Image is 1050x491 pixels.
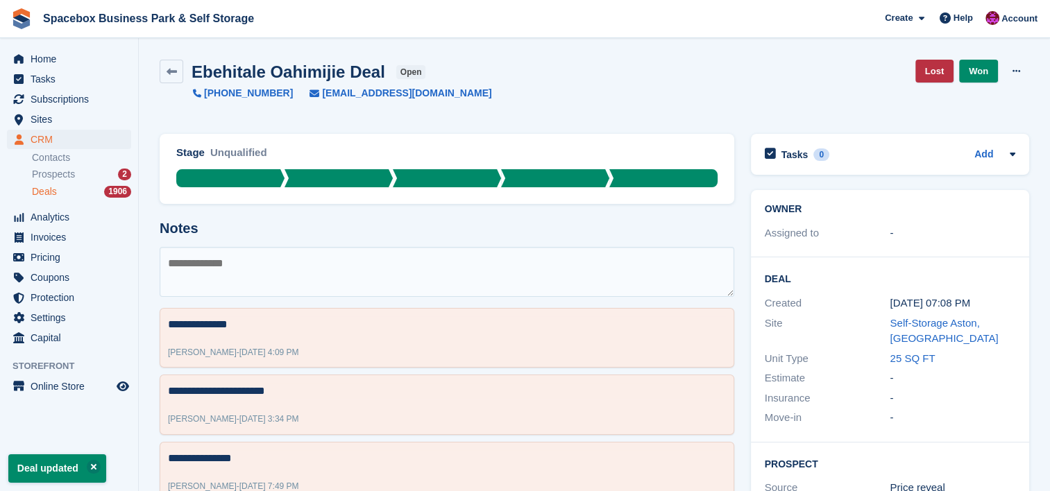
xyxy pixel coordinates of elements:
[7,377,131,396] a: menu
[985,11,999,25] img: Shitika Balanath
[31,110,114,129] span: Sites
[168,414,237,424] span: [PERSON_NAME]
[168,347,237,357] span: [PERSON_NAME]
[765,271,1016,285] h2: Deal
[885,11,913,25] span: Create
[31,49,114,69] span: Home
[890,317,998,345] a: Self-Storage Aston, [GEOGRAPHIC_DATA]
[765,390,890,406] div: Insurance
[37,7,260,30] a: Spacebox Business Park & Self Storage
[31,268,114,287] span: Coupons
[7,328,131,347] a: menu
[31,288,114,307] span: Protection
[765,204,1016,215] h2: Owner
[239,347,299,357] span: [DATE] 4:09 PM
[7,207,131,227] a: menu
[176,145,205,161] div: Stage
[31,207,114,227] span: Analytics
[765,456,1016,470] h2: Prospect
[974,147,993,163] a: Add
[765,410,890,426] div: Move-in
[31,377,114,396] span: Online Store
[192,62,385,81] h2: Ebehitale Oahimijie Deal
[8,454,106,483] p: Deal updated
[7,268,131,287] a: menu
[7,308,131,327] a: menu
[959,60,998,83] a: Won
[32,184,131,199] a: Deals 1906
[7,89,131,109] a: menu
[160,221,734,236] h2: Notes
[12,359,138,373] span: Storefront
[7,130,131,149] a: menu
[104,186,131,198] div: 1906
[31,69,114,89] span: Tasks
[293,86,491,101] a: [EMAIL_ADDRESS][DOMAIN_NAME]
[204,86,293,101] span: [PHONE_NUMBER]
[168,481,237,491] span: [PERSON_NAME]
[954,11,973,25] span: Help
[322,86,491,101] span: [EMAIL_ADDRESS][DOMAIN_NAME]
[32,151,131,164] a: Contacts
[31,227,114,247] span: Invoices
[396,65,426,79] span: open
[210,145,267,169] div: Unqualified
[31,248,114,267] span: Pricing
[11,8,32,29] img: stora-icon-8386f47178a22dfd0bd8f6a31ec36ba5ce8667c1dd55bd0f319d3a0aa187defe.svg
[239,481,299,491] span: [DATE] 7:49 PM
[890,352,935,364] a: 25 SQ FT
[765,225,890,241] div: Assigned to
[7,227,131,247] a: menu
[915,60,954,83] a: Lost
[7,49,131,69] a: menu
[765,316,890,347] div: Site
[7,288,131,307] a: menu
[32,168,75,181] span: Prospects
[7,248,131,267] a: menu
[115,378,131,395] a: Preview store
[890,225,1015,241] div: -
[890,295,1015,311] div: [DATE] 07:08 PM
[31,89,114,109] span: Subscriptions
[765,295,890,311] div: Created
[7,110,131,129] a: menu
[168,413,299,425] div: -
[239,414,299,424] span: [DATE] 3:34 PM
[890,370,1015,386] div: -
[765,351,890,367] div: Unit Type
[1001,12,1038,26] span: Account
[193,86,293,101] a: [PHONE_NUMBER]
[7,69,131,89] a: menu
[118,169,131,180] div: 2
[31,308,114,327] span: Settings
[765,370,890,386] div: Estimate
[890,390,1015,406] div: -
[781,148,808,161] h2: Tasks
[168,346,299,359] div: -
[31,130,114,149] span: CRM
[813,148,829,161] div: 0
[31,328,114,347] span: Capital
[32,167,131,182] a: Prospects 2
[32,185,57,198] span: Deals
[890,410,1015,426] div: -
